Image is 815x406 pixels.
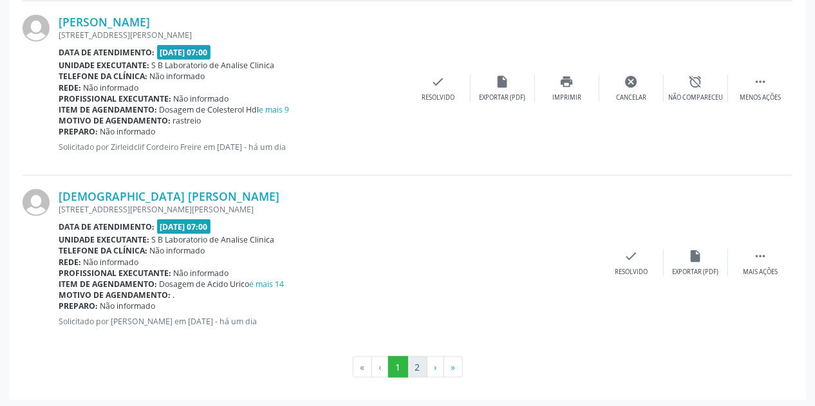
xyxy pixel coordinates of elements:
i: alarm_off [689,75,703,89]
span: Não informado [84,82,139,93]
span: [DATE] 07:00 [157,45,211,60]
span: Não informado [150,245,205,256]
span: Não informado [174,268,229,279]
img: img [23,15,50,42]
div: Não compareceu [668,93,723,102]
div: Exportar (PDF) [673,268,719,277]
div: [STREET_ADDRESS][PERSON_NAME][PERSON_NAME] [59,204,599,215]
span: Não informado [84,257,139,268]
div: Imprimir [552,93,581,102]
span: Não informado [174,93,229,104]
span: . [173,290,175,300]
b: Unidade executante: [59,234,149,245]
b: Telefone da clínica: [59,245,147,256]
div: [STREET_ADDRESS][PERSON_NAME] [59,30,406,41]
ul: Pagination [23,356,792,378]
span: Não informado [150,71,205,82]
div: Resolvido [422,93,454,102]
p: Solicitado por Zirleidclif Cordeiro Freire em [DATE] - há um dia [59,142,406,152]
div: Menos ações [740,93,781,102]
a: [DEMOGRAPHIC_DATA] [PERSON_NAME] [59,189,279,203]
img: img [23,189,50,216]
b: Unidade executante: [59,60,149,71]
button: Go to page 1 [388,356,408,378]
b: Profissional executante: [59,268,171,279]
i:  [753,249,767,263]
b: Profissional executante: [59,93,171,104]
div: Exportar (PDF) [480,93,526,102]
span: Não informado [100,300,156,311]
span: Dosagem de Acido Urico [160,279,285,290]
p: Solicitado por [PERSON_NAME] em [DATE] - há um dia [59,316,599,327]
i: cancel [624,75,639,89]
i: check [431,75,445,89]
span: S B Laboratorio de Analise Clinica [152,60,275,71]
span: rastreio [173,115,201,126]
b: Motivo de agendamento: [59,115,171,126]
b: Item de agendamento: [59,104,157,115]
i: print [560,75,574,89]
button: Go to page 2 [407,356,427,378]
b: Rede: [59,257,81,268]
b: Preparo: [59,126,98,137]
div: Resolvido [615,268,648,277]
span: [DATE] 07:00 [157,219,211,234]
b: Data de atendimento: [59,221,155,232]
button: Go to next page [427,356,444,378]
b: Data de atendimento: [59,47,155,58]
div: Cancelar [616,93,646,102]
a: e mais 14 [250,279,285,290]
i: check [624,249,639,263]
i:  [753,75,767,89]
b: Motivo de agendamento: [59,290,171,300]
i: insert_drive_file [496,75,510,89]
b: Preparo: [59,300,98,311]
b: Item de agendamento: [59,279,157,290]
a: [PERSON_NAME] [59,15,150,29]
b: Rede: [59,82,81,93]
div: Mais ações [743,268,778,277]
span: S B Laboratorio de Analise Clinica [152,234,275,245]
span: Dosagem de Colesterol Hdl [160,104,290,115]
a: e mais 9 [259,104,290,115]
button: Go to last page [444,356,463,378]
b: Telefone da clínica: [59,71,147,82]
span: Não informado [100,126,156,137]
i: insert_drive_file [689,249,703,263]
